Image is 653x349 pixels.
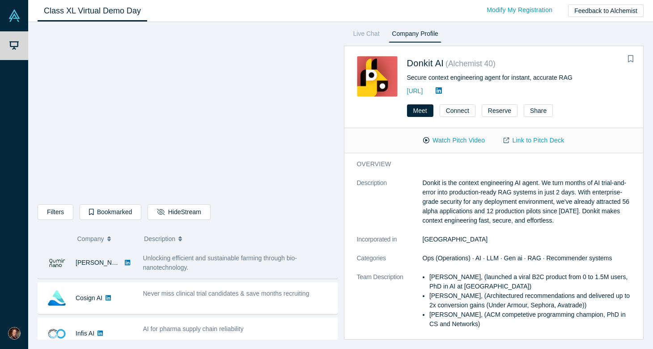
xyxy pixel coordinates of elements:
img: Alchemist Vault Logo [8,9,21,22]
button: Watch Pitch Video [414,133,494,148]
a: Live Chat [350,28,383,43]
a: Infis AI [76,330,94,337]
span: Company [77,229,104,248]
h3: overview [357,159,619,169]
li: [PERSON_NAME], (ACM competetive programming champion, PhD in CS and Networks) [429,310,631,329]
button: Meet [407,104,433,117]
span: Never miss clinical trial candidates & save months recruiting [143,290,310,297]
a: [PERSON_NAME] [76,259,127,266]
dd: 11-50 [423,338,631,348]
dd: [GEOGRAPHIC_DATA] [423,235,631,244]
button: Bookmark [624,53,637,65]
button: Description [144,229,331,248]
img: Qumir Nano's Logo [47,254,66,272]
button: Feedback to Alchemist [568,4,644,17]
iframe: Alchemist Class XL Demo Day: Vault [38,29,337,198]
img: Cosign AI's Logo [47,289,66,308]
a: Cosign AI [76,294,102,302]
button: HideStream [148,204,210,220]
a: Donkit AI [407,58,444,68]
li: [PERSON_NAME], (Architectured recommendations and delivered up to 2x conversion gains (Under Armo... [429,291,631,310]
dt: Team Description [357,272,423,338]
img: Infis AI's Logo [47,324,66,343]
div: Secure context engineering agent for instant, accurate RAG [407,73,631,82]
button: Filters [38,204,73,220]
button: Share [524,104,553,117]
dt: Incorporated in [357,235,423,254]
img: Donkit AI's Logo [357,56,398,97]
li: [PERSON_NAME], (launched a viral B2C product from 0 to 1.5M users, PhD in AI at [GEOGRAPHIC_DATA]) [429,272,631,291]
a: Class XL Virtual Demo Day [38,0,147,22]
a: Modify My Registration [477,2,562,18]
small: ( Alchemist 40 ) [445,59,496,68]
img: John Forbes's Account [8,327,21,340]
button: Company [77,229,135,248]
button: Bookmarked [80,204,141,220]
span: Ops (Operations) · AI · LLM · Gen ai · RAG · Recommender systems [423,254,612,262]
span: Description [144,229,175,248]
a: Link to Pitch Deck [494,133,573,148]
a: [URL] [407,87,423,95]
dt: Description [357,178,423,235]
button: Reserve [482,104,517,117]
dt: Categories [357,254,423,272]
a: Company Profile [389,28,441,43]
button: Connect [440,104,475,117]
p: Donkit is the context engineering AI agent. We turn months of AI trial-and-error into production-... [423,178,631,225]
span: Unlocking efficient and sustainable farming through bio-nanotechnology. [143,254,297,271]
span: AI for pharma supply chain reliability [143,325,244,332]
